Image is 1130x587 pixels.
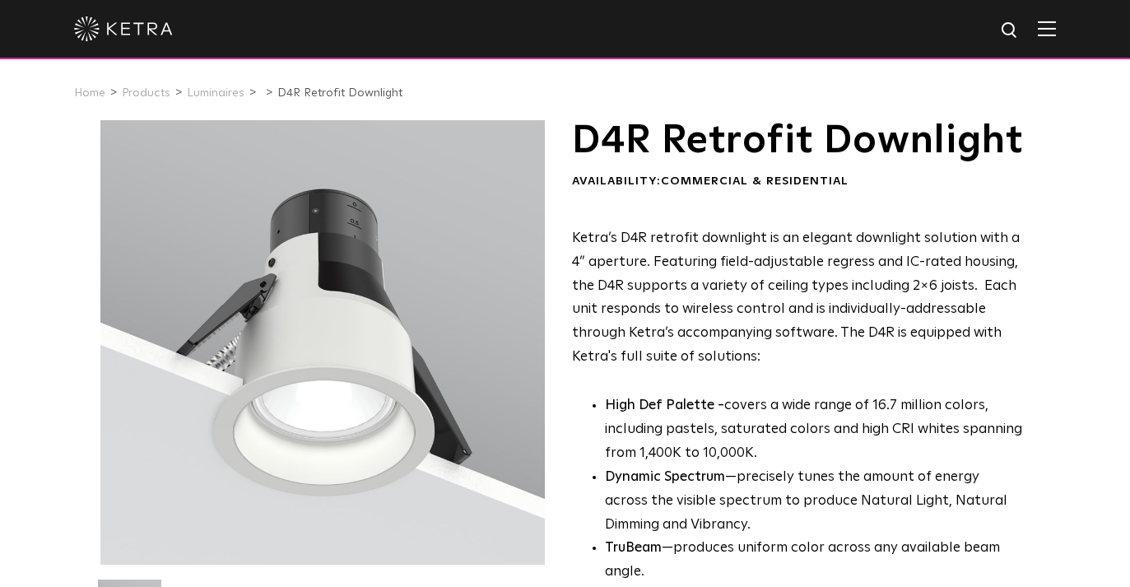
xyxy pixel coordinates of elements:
a: Luminaires [187,87,244,99]
span: Commercial & Residential [661,175,849,187]
img: Hamburger%20Nav.svg [1038,21,1056,36]
a: D4R Retrofit Downlight [277,87,402,99]
img: ketra-logo-2019-white [74,16,173,41]
li: —produces uniform color across any available beam angle. [605,537,1025,585]
h1: D4R Retrofit Downlight [572,120,1025,161]
p: Ketra’s D4R retrofit downlight is an elegant downlight solution with a 4” aperture. Featuring fie... [572,227,1025,370]
a: Products [122,87,170,99]
div: Availability: [572,174,1025,190]
strong: High Def Palette - [605,398,724,412]
p: covers a wide range of 16.7 million colors, including pastels, saturated colors and high CRI whit... [605,394,1025,466]
li: —precisely tunes the amount of energy across the visible spectrum to produce Natural Light, Natur... [605,466,1025,538]
a: Home [74,87,105,99]
strong: TruBeam [605,541,662,555]
strong: Dynamic Spectrum [605,470,725,484]
img: search icon [1000,21,1021,41]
